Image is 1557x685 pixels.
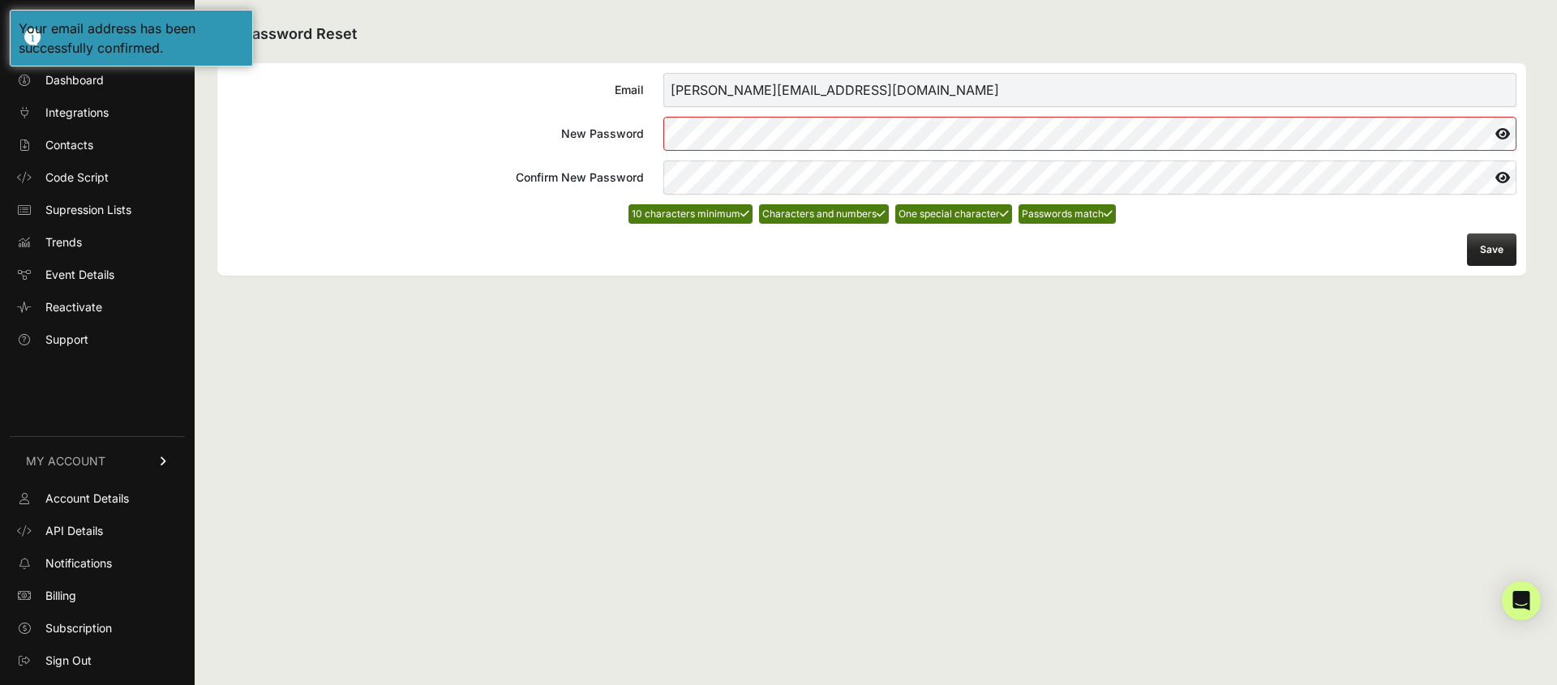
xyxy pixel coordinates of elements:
a: Contacts [10,132,185,158]
span: Sign Out [45,653,92,669]
div: Confirm New Password [227,169,644,186]
span: Notifications [45,555,112,572]
span: Code Script [45,169,109,186]
span: Account Details [45,490,129,507]
span: API Details [45,523,103,539]
a: Account Details [10,486,185,512]
input: New Password [663,117,1516,151]
a: Sign Out [10,648,185,674]
a: Dashboard [10,67,185,93]
span: Reactivate [45,299,102,315]
div: Open Intercom Messenger [1502,581,1541,620]
a: Notifications [10,550,185,576]
span: Integrations [45,105,109,121]
button: Save [1467,233,1516,266]
h2: Password Reset [217,23,1526,47]
div: Email [227,82,644,98]
span: Trends [45,234,82,250]
li: One special character [895,204,1012,224]
span: Dashboard [45,72,104,88]
span: Billing [45,588,76,604]
a: Support [10,327,185,353]
span: Event Details [45,267,114,283]
a: Code Script [10,165,185,191]
div: New Password [227,126,644,142]
span: Support [45,332,88,348]
a: Subscription [10,615,185,641]
a: Event Details [10,262,185,288]
a: Integrations [10,100,185,126]
div: Your email address has been successfully confirmed. [19,19,244,58]
a: Reactivate [10,294,185,320]
span: Subscription [45,620,112,636]
li: 10 characters minimum [628,204,753,224]
a: MY ACCOUNT [10,436,185,486]
span: MY ACCOUNT [26,453,105,469]
li: Passwords match [1019,204,1116,224]
li: Characters and numbers [759,204,889,224]
input: Confirm New Password [663,161,1516,195]
input: Email [663,73,1516,107]
a: Billing [10,583,185,609]
span: Contacts [45,137,93,153]
a: Supression Lists [10,197,185,223]
a: Trends [10,229,185,255]
span: Supression Lists [45,202,131,218]
a: API Details [10,518,185,544]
